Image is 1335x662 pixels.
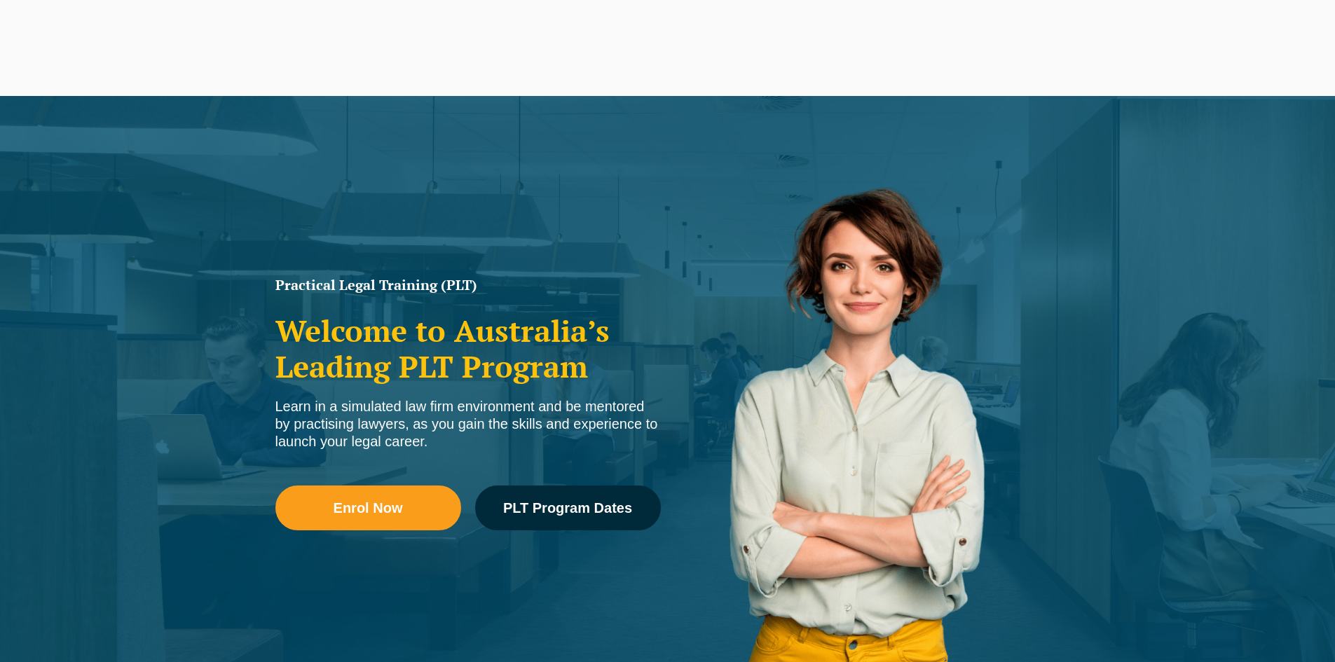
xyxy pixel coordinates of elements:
[275,313,661,384] h2: Welcome to Australia’s Leading PLT Program
[334,501,403,515] span: Enrol Now
[275,485,461,530] a: Enrol Now
[275,398,661,450] div: Learn in a simulated law firm environment and be mentored by practising lawyers, as you gain the ...
[275,278,661,292] h1: Practical Legal Training (PLT)
[475,485,661,530] a: PLT Program Dates
[503,501,632,515] span: PLT Program Dates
